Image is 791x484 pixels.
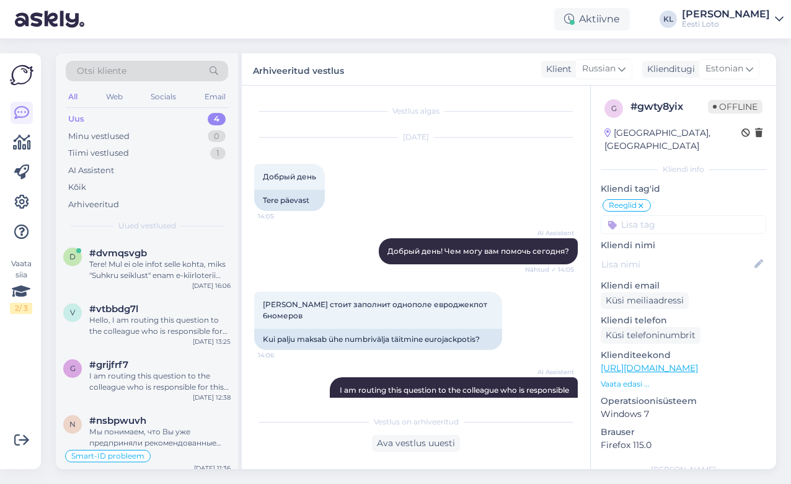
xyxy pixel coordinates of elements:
[601,379,766,390] p: Vaata edasi ...
[601,426,766,439] p: Brauser
[582,62,616,76] span: Russian
[193,337,231,346] div: [DATE] 13:25
[601,292,689,309] div: Küsi meiliaadressi
[387,246,569,256] span: Добрый день! Чем могу вам помочь сегодня?
[68,130,130,143] div: Minu vestlused
[372,435,460,452] div: Ava vestlus uuesti
[601,362,698,374] a: [URL][DOMAIN_NAME]
[340,385,571,417] span: I am routing this question to the colleague who is responsible for this topic. The reply might ta...
[118,220,176,231] span: Uued vestlused
[254,329,502,350] div: Kui palju maksab ühe numbrivälja täitmine eurojackpotis?
[263,172,316,181] span: Добрый день
[254,105,578,117] div: Vestlus algas
[682,9,784,29] a: [PERSON_NAME]Eesti Loto
[148,89,179,105] div: Socials
[253,61,344,78] label: Arhiveeritud vestlus
[263,300,489,320] span: [PERSON_NAME] стоит заполнит однополе евроджекпот 6номеров
[601,314,766,327] p: Kliendi telefon
[89,370,231,393] div: I am routing this question to the colleague who is responsible for this topic. The reply might ta...
[525,265,574,274] span: Nähtud ✓ 14:05
[68,147,129,159] div: Tiimi vestlused
[528,228,574,238] span: AI Assistent
[254,132,578,143] div: [DATE]
[10,303,32,314] div: 2 / 3
[601,395,766,408] p: Operatsioonisüsteem
[601,279,766,292] p: Kliendi email
[89,315,231,337] div: Hello, I am routing this question to the colleague who is responsible for this topic. The reply m...
[208,113,226,125] div: 4
[193,393,231,402] div: [DATE] 12:38
[10,258,32,314] div: Vaata siia
[601,182,766,195] p: Kliendi tag'id
[68,199,119,211] div: Arhiveeritud
[258,351,304,360] span: 14:06
[70,308,75,317] span: v
[682,19,770,29] div: Eesti Loto
[89,415,146,426] span: #nsbpwuvh
[601,258,752,271] input: Lisa nimi
[611,104,617,113] span: g
[104,89,125,105] div: Web
[374,416,459,428] span: Vestlus on arhiveeritud
[77,65,126,78] span: Otsi kliente
[528,367,574,377] span: AI Assistent
[630,99,708,114] div: # gwty8yix
[89,303,138,315] span: #vtbbdg7l
[68,164,114,177] div: AI Assistent
[258,212,304,221] span: 14:05
[705,62,743,76] span: Estonian
[601,408,766,421] p: Windows 7
[601,239,766,252] p: Kliendi nimi
[71,452,144,460] span: Smart-ID probleem
[202,89,228,105] div: Email
[210,147,226,159] div: 1
[682,9,770,19] div: [PERSON_NAME]
[601,464,766,475] div: [PERSON_NAME]
[541,63,572,76] div: Klient
[642,63,695,76] div: Klienditugi
[89,259,231,281] div: Tere! Mul ei ole infot selle kohta, miks "Suhkru seiklust" enam e-kiirloterii nimistus ei ole. Ed...
[601,439,766,452] p: Firefox 115.0
[554,8,630,30] div: Aktiivne
[89,248,147,259] span: #dvmqsvgb
[708,100,762,114] span: Offline
[601,164,766,175] div: Kliendi info
[68,113,84,125] div: Uus
[70,364,76,373] span: g
[89,426,231,449] div: Мы понимаем, что Вы уже предприняли рекомендованные шаги, и проблема сохраняется даже на новом ус...
[208,130,226,143] div: 0
[609,202,637,209] span: Reeglid
[604,127,741,153] div: [GEOGRAPHIC_DATA], [GEOGRAPHIC_DATA]
[601,327,700,344] div: Küsi telefoninumbrit
[69,419,76,429] span: n
[192,281,231,290] div: [DATE] 16:06
[254,190,325,211] div: Tere päevast
[194,464,231,473] div: [DATE] 11:36
[69,252,76,261] span: d
[89,359,128,370] span: #grijfrf7
[10,63,33,87] img: Askly Logo
[601,349,766,362] p: Klienditeekond
[68,181,86,194] div: Kõik
[601,215,766,234] input: Lisa tag
[66,89,80,105] div: All
[660,11,677,28] div: KL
